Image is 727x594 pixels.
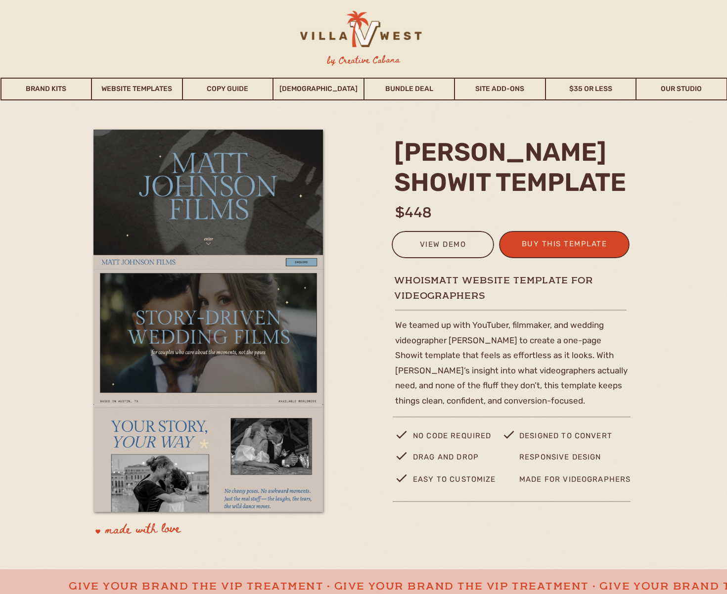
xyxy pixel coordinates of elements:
p: made for videographers [519,473,652,493]
a: Copy Guide [183,78,273,100]
p: drag and drop [413,451,490,469]
h1: whoismatt website template for videographers [394,274,666,286]
a: Website Templates [92,78,182,100]
p: We teamed up with YouTuber, filmmaker, and wedding videographer [PERSON_NAME] to create a one-pag... [395,318,631,426]
a: Bundle Deal [364,78,454,100]
p: designed to convert [519,429,631,449]
a: [DEMOGRAPHIC_DATA] [273,78,363,100]
p: easy to customize [413,473,500,493]
a: Site Add-Ons [455,78,545,100]
a: $35 or Less [546,78,636,100]
h1: $448 [395,202,475,222]
h3: by Creative Cabana [319,53,409,68]
p: made with love [105,520,246,543]
a: Our Studio [636,78,727,100]
h2: [PERSON_NAME] Showit template [394,137,633,196]
a: Brand Kits [1,78,91,100]
a: buy this template [516,237,613,254]
p: no code required [413,429,502,449]
p: Responsive design [519,451,608,469]
a: view demo [398,238,488,254]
